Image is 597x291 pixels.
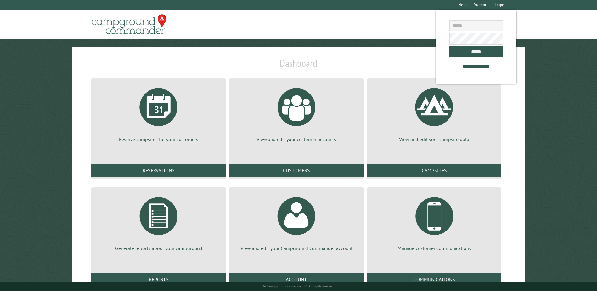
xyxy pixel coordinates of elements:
[367,164,502,177] a: Campsites
[375,192,494,252] a: Manage customer communications
[237,245,356,252] p: View and edit your Campground Commander account
[90,12,168,37] img: Campground Commander
[90,57,507,74] h1: Dashboard
[375,245,494,252] p: Manage customer communications
[99,136,218,143] p: Reserve campsites for your customers
[263,284,334,288] small: © Campground Commander LLC. All rights reserved.
[91,273,226,286] a: Reports
[91,164,226,177] a: Reservations
[229,164,364,177] a: Customers
[375,83,494,143] a: View and edit your campsite data
[237,136,356,143] p: View and edit your customer accounts
[99,83,218,143] a: Reserve campsites for your customers
[237,192,356,252] a: View and edit your Campground Commander account
[237,83,356,143] a: View and edit your customer accounts
[99,245,218,252] p: Generate reports about your campground
[99,192,218,252] a: Generate reports about your campground
[229,273,364,286] a: Account
[375,136,494,143] p: View and edit your campsite data
[367,273,502,286] a: Communications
